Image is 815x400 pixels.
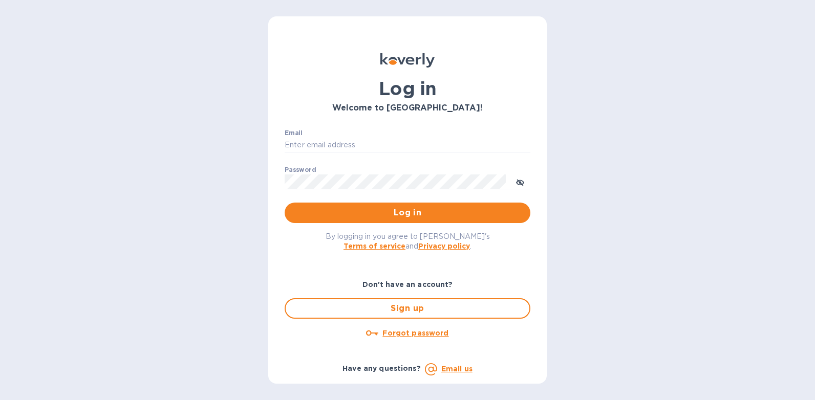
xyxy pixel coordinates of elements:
[342,364,421,372] b: Have any questions?
[344,242,405,250] a: Terms of service
[285,203,530,223] button: Log in
[441,365,473,373] a: Email us
[382,329,448,337] u: Forgot password
[418,242,470,250] a: Privacy policy
[293,207,522,219] span: Log in
[490,177,499,186] img: npw-badge-icon-locked.svg
[510,171,530,192] button: toggle password visibility
[294,302,521,315] span: Sign up
[285,138,530,153] input: Enter email address
[326,232,490,250] span: By logging in you agree to [PERSON_NAME]'s and .
[362,280,453,288] b: Don't have an account?
[285,298,530,319] button: Sign up
[285,78,530,99] h1: Log in
[514,141,523,149] img: npw-badge-icon-locked.svg
[380,53,435,68] img: Koverly
[285,130,303,136] label: Email
[285,167,316,173] label: Password
[285,103,530,113] h3: Welcome to [GEOGRAPHIC_DATA]!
